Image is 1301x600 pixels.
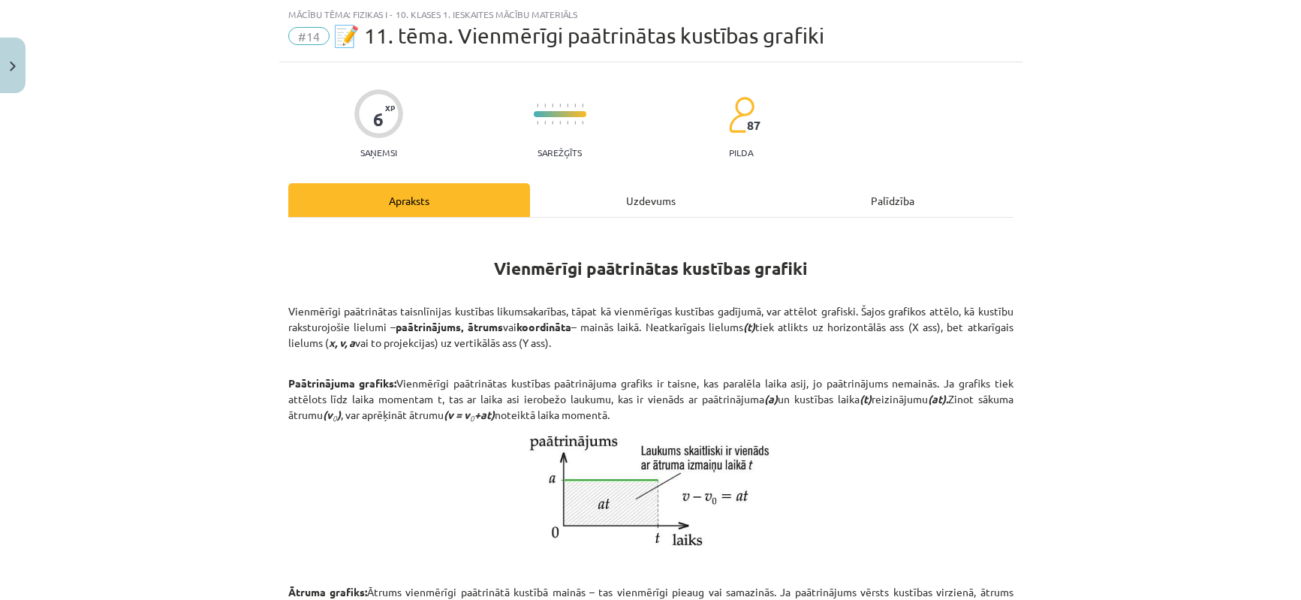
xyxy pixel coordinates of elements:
span: 📝 11. tēma. Vienmērīgi paātrinātas kustības grafiki [333,23,824,48]
div: Mācību tēma: Fizikas i - 10. klases 1. ieskaites mācību materiāls [288,9,1013,20]
img: icon-short-line-57e1e144782c952c97e751825c79c345078a6d821885a25fce030b3d8c18986b.svg [567,104,568,107]
img: icon-close-lesson-0947bae3869378f0d4975bcd49f059093ad1ed9edebbc8119c70593378902aed.svg [10,62,16,71]
strong: Vienmērīgi paātrinātas kustības grafiki [494,258,808,279]
div: Apraksts [288,183,530,217]
span: #14 [288,27,330,45]
strong: Paātrinājuma grafiks: [288,376,397,390]
strong: paātrinājums, ātrums [396,320,502,333]
img: icon-short-line-57e1e144782c952c97e751825c79c345078a6d821885a25fce030b3d8c18986b.svg [567,121,568,125]
img: icon-short-line-57e1e144782c952c97e751825c79c345078a6d821885a25fce030b3d8c18986b.svg [552,104,553,107]
div: 6 [373,109,384,130]
p: pilda [729,147,753,158]
span: 87 [747,119,760,132]
img: icon-short-line-57e1e144782c952c97e751825c79c345078a6d821885a25fce030b3d8c18986b.svg [544,104,546,107]
img: icon-short-line-57e1e144782c952c97e751825c79c345078a6d821885a25fce030b3d8c18986b.svg [544,121,546,125]
strong: (a) [764,392,778,406]
img: icon-short-line-57e1e144782c952c97e751825c79c345078a6d821885a25fce030b3d8c18986b.svg [552,121,553,125]
strong: (t) [860,392,872,406]
img: students-c634bb4e5e11cddfef0936a35e636f08e4e9abd3cc4e673bd6f9a4125e45ecb1.svg [728,96,754,134]
img: icon-short-line-57e1e144782c952c97e751825c79c345078a6d821885a25fce030b3d8c18986b.svg [582,121,583,125]
img: icon-short-line-57e1e144782c952c97e751825c79c345078a6d821885a25fce030b3d8c18986b.svg [537,104,538,107]
img: icon-short-line-57e1e144782c952c97e751825c79c345078a6d821885a25fce030b3d8c18986b.svg [574,104,576,107]
img: icon-short-line-57e1e144782c952c97e751825c79c345078a6d821885a25fce030b3d8c18986b.svg [559,121,561,125]
strong: x, v, a [329,336,355,349]
strong: koordināta [516,320,571,333]
img: icon-short-line-57e1e144782c952c97e751825c79c345078a6d821885a25fce030b3d8c18986b.svg [574,121,576,125]
strong: (t) [743,320,755,333]
p: Vienmērīgi paātrinātas kustības paātrinājuma grafiks ir taisne, kas paralēla laika asij, jo paātr... [288,360,1013,423]
p: Saņemsi [354,147,403,158]
strong: (v ) [323,408,341,421]
strong: (v = v +at) [444,408,495,421]
sub: 0 [470,412,474,424]
img: icon-short-line-57e1e144782c952c97e751825c79c345078a6d821885a25fce030b3d8c18986b.svg [559,104,561,107]
img: icon-short-line-57e1e144782c952c97e751825c79c345078a6d821885a25fce030b3d8c18986b.svg [582,104,583,107]
p: Sarežģīts [538,147,582,158]
span: XP [385,104,395,112]
div: Uzdevums [530,183,772,217]
img: icon-short-line-57e1e144782c952c97e751825c79c345078a6d821885a25fce030b3d8c18986b.svg [537,121,538,125]
p: Vienmērīgi paātrinātas taisnlīnijas kustības likumsakarības, tāpat kā vienmērīgas kustības gadīju... [288,303,1013,351]
strong: Ātruma grafiks: [288,585,367,598]
strong: (at). [928,392,948,406]
div: Palīdzība [772,183,1013,217]
sub: 0 [333,412,337,424]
